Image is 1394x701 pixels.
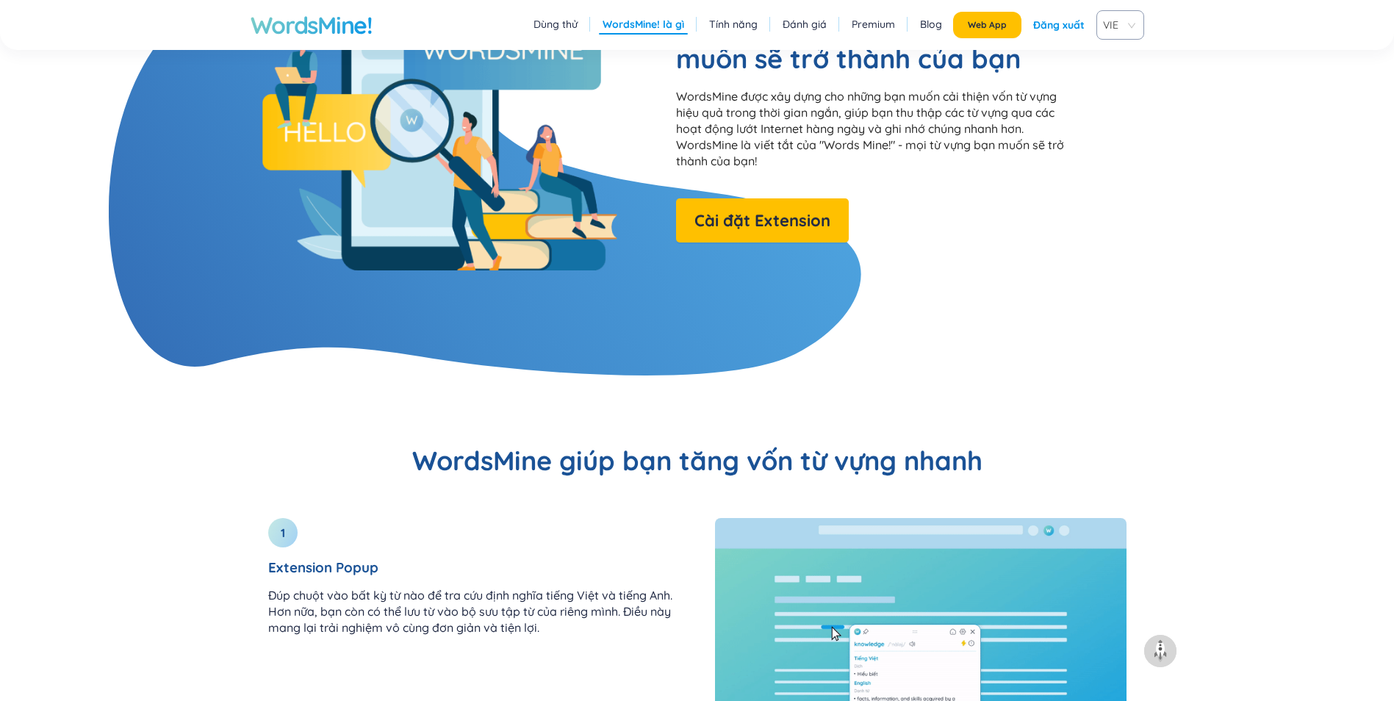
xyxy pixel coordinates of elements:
button: Web App [953,12,1021,38]
a: Premium [852,17,895,32]
a: Dùng thử [533,17,578,32]
p: WordsMine được xây dựng cho những bạn muốn cải thiện vốn từ vựng hiệu quả trong thời gian ngắn, g... [676,88,1073,169]
span: VIE [1103,14,1132,36]
a: Tính năng [709,17,758,32]
a: WordsMine! [251,10,373,40]
p: Đúp chuột vào bất kỳ từ nào để tra cứu định nghĩa tiếng Việt và tiếng Anh. Hơn nữa, bạn còn có th... [268,587,680,636]
div: 1 [268,518,298,547]
a: Đánh giá [783,17,827,32]
button: Cài đặt Extension [676,198,849,242]
div: Đăng xuất [1033,12,1085,38]
span: Cài đặt Extension [694,208,830,234]
span: Web App [968,19,1007,31]
h2: WordsMine giúp bạn tăng vốn từ vựng nhanh [251,443,1144,478]
a: WordsMine! là gì [603,17,684,32]
img: to top [1149,639,1172,663]
a: Blog [920,17,942,32]
h3: Extension Popup [268,559,680,575]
